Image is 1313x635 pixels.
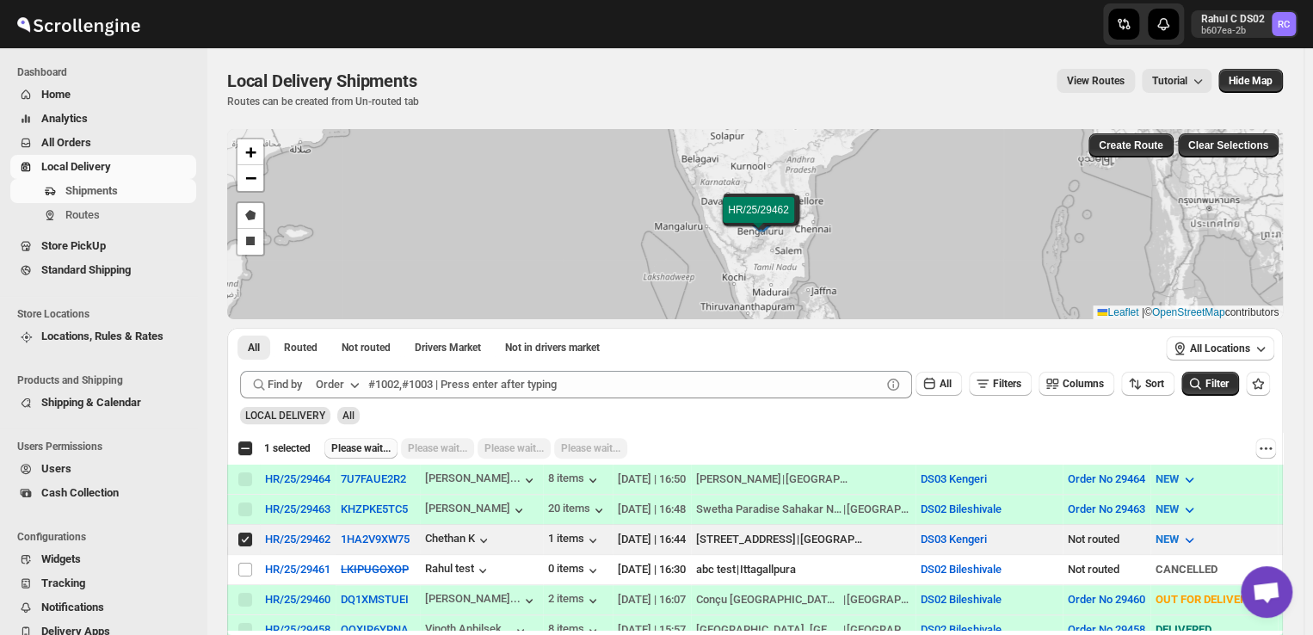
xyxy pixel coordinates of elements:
[1057,69,1135,93] button: view route
[341,533,410,546] button: 1HA2V9XW75
[548,592,601,609] button: 2 items
[696,591,842,608] div: Conçu [GEOGRAPHIC_DATA] [STREET_ADDRESS]
[404,336,491,360] button: Claimable
[425,502,527,519] div: [PERSON_NAME]
[746,211,772,230] img: Marker
[748,210,774,229] img: Marker
[245,141,256,163] span: +
[341,502,408,515] button: KHZPKE5TC5
[618,531,686,548] div: [DATE] | 16:44
[751,209,777,228] img: Marker
[747,213,773,232] img: Marker
[341,563,409,576] button: LKIPUGOXOP
[41,239,106,252] span: Store PickUp
[237,203,263,229] a: Draw a polygon
[10,457,196,481] button: Users
[618,501,686,518] div: [DATE] | 16:48
[1229,74,1273,88] span: Hide Map
[548,472,601,489] button: 8 items
[1068,472,1145,485] button: Order No 29464
[265,472,330,485] div: HR/25/29464
[696,531,796,548] div: [STREET_ADDRESS]
[1201,26,1265,36] p: b607ea-2b
[915,372,962,396] button: All
[1178,133,1279,157] button: Clear Selections
[65,184,118,197] span: Shipments
[696,531,910,548] div: |
[425,562,491,579] button: Rahul test
[425,622,512,635] div: Vinoth Anbilsek...
[10,571,196,595] button: Tracking
[10,203,196,227] button: Routes
[696,501,842,518] div: Swetha Paradise Sahakar Nagar
[1068,502,1145,515] button: Order No 29463
[696,471,910,488] div: |
[268,376,302,393] span: Find by
[1121,372,1174,396] button: Sort
[265,533,330,546] button: HR/25/29462
[10,83,196,107] button: Home
[748,213,774,231] img: Marker
[1093,305,1283,320] div: © contributors
[425,472,521,484] div: [PERSON_NAME]...
[425,592,521,605] div: [PERSON_NAME]...
[245,167,256,188] span: −
[750,213,776,232] img: Marker
[1067,74,1125,88] span: View Routes
[1068,561,1145,578] div: Not routed
[696,471,781,488] div: [PERSON_NAME]
[1068,531,1145,548] div: Not routed
[921,593,1002,606] button: DS02 Bileshivale
[696,561,910,578] div: |
[696,501,910,518] div: |
[495,336,610,360] button: Un-claimable
[969,372,1032,396] button: Filters
[1156,502,1179,515] span: NEW
[41,263,131,276] span: Standard Shipping
[10,131,196,155] button: All Orders
[265,593,330,606] button: HR/25/29460
[10,107,196,131] button: Analytics
[14,3,143,46] img: ScrollEngine
[618,591,686,608] div: [DATE] | 16:07
[10,595,196,620] button: Notifications
[316,376,344,393] div: Order
[740,561,796,578] div: Ittagallpura
[747,209,773,228] img: Marker
[921,502,1002,515] button: DS02 Bileshivale
[1142,306,1144,318] span: |
[505,341,600,354] span: Not in drivers market
[921,533,987,546] button: DS03 Kengeri
[425,592,538,609] button: [PERSON_NAME]...
[1255,438,1276,459] button: More actions
[1068,593,1145,606] button: Order No 29460
[227,71,416,91] span: Local Delivery Shipments
[1166,336,1274,361] button: All Locations
[1241,566,1292,618] div: Open chat
[749,212,775,231] img: Marker
[696,591,910,608] div: |
[1156,561,1273,578] div: CANCELLED
[17,373,198,387] span: Products and Shipping
[265,563,330,576] button: HR/25/29461
[786,471,849,488] div: [GEOGRAPHIC_DATA]
[10,481,196,505] button: Cash Collection
[847,591,910,608] div: [GEOGRAPHIC_DATA]
[1181,372,1239,396] button: Filter
[41,576,85,589] span: Tracking
[548,532,601,549] button: 1 items
[41,136,91,149] span: All Orders
[425,532,492,549] div: Chethan K
[1145,378,1164,390] span: Sort
[1191,10,1298,38] button: User menu
[10,547,196,571] button: Widgets
[847,501,910,518] div: [GEOGRAPHIC_DATA]
[41,601,104,613] span: Notifications
[274,336,328,360] button: Routed
[1188,139,1268,152] span: Clear Selections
